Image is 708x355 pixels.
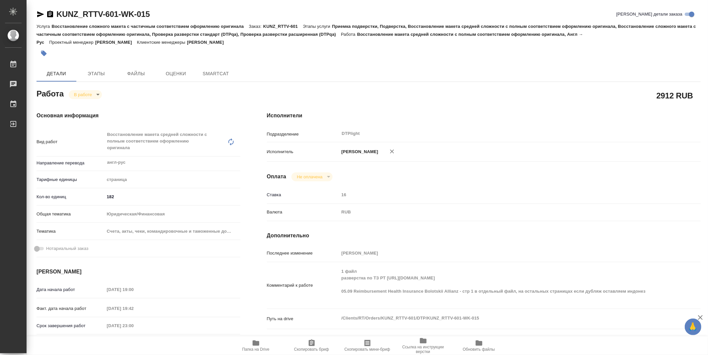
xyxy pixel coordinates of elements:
p: Комментарий к работе [267,282,339,289]
div: RUB [339,207,665,218]
p: Работа [341,32,357,37]
span: Оценки [160,70,192,78]
div: В работе [69,90,102,99]
p: Вид работ [37,139,105,145]
h4: Оплата [267,173,286,181]
h4: Дополнительно [267,232,701,240]
button: Скопировать мини-бриф [340,336,395,355]
p: Ставка [267,192,339,198]
input: ✎ Введи что-нибудь [105,192,240,202]
span: Детали [40,70,72,78]
button: Скопировать ссылку для ЯМессенджера [37,10,44,18]
p: Восстановление сложного макета с частичным соответствием оформлению оригинала [51,24,249,29]
div: Счета, акты, чеки, командировочные и таможенные документы [105,226,240,237]
input: Пустое поле [105,304,163,313]
p: Клиентские менеджеры [137,40,187,45]
span: [PERSON_NAME] детали заказа [616,11,682,18]
button: Ссылка на инструкции верстки [395,336,451,355]
span: 🙏 [687,320,699,334]
span: Скопировать мини-бриф [345,347,390,352]
span: Файлы [120,70,152,78]
h2: 2912 RUB [657,90,693,101]
p: Последнее изменение [267,250,339,257]
span: Скопировать бриф [294,347,329,352]
p: Приемка подверстки, Подверстка, Восстановление макета средней сложности с полным соответствием оф... [37,24,696,37]
button: 🙏 [685,319,701,335]
p: Заказ: [249,24,263,29]
span: Этапы [80,70,112,78]
div: Юридическая/Финансовая [105,208,240,220]
p: Путь на drive [267,316,339,322]
p: Направление перевода [37,160,105,166]
button: Обновить файлы [451,336,507,355]
p: KUNZ_RTTV-601 [263,24,303,29]
p: [PERSON_NAME] [187,40,229,45]
textarea: /Clients/RT/Orders/KUNZ_RTTV-601/DTP/KUNZ_RTTV-601-WK-015 [339,313,665,324]
h2: Работа [37,87,64,99]
textarea: 1 файл разверстка по ТЗ РТ [URL][DOMAIN_NAME] 05.09 Reimbursement Health Insurance Bolotskii Alli... [339,266,665,304]
input: Пустое поле [105,285,163,294]
p: Исполнитель [267,148,339,155]
span: Папка на Drive [242,347,270,352]
p: [PERSON_NAME] [339,148,378,155]
p: Дата начала работ [37,286,105,293]
p: [PERSON_NAME] [95,40,137,45]
span: Обновить файлы [463,347,495,352]
h4: [PERSON_NAME] [37,268,240,276]
button: Удалить исполнителя [385,144,399,159]
p: Проектный менеджер [49,40,95,45]
span: Ссылка на инструкции верстки [399,345,447,354]
div: В работе [291,172,332,181]
div: страница [105,174,240,185]
button: Скопировать бриф [284,336,340,355]
p: Факт. дата начала работ [37,305,105,312]
p: Этапы услуги [303,24,332,29]
span: Нотариальный заказ [46,245,88,252]
button: Скопировать ссылку [46,10,54,18]
button: Папка на Drive [228,336,284,355]
p: Кол-во единиц [37,194,105,200]
p: Подразделение [267,131,339,138]
p: Тарифные единицы [37,176,105,183]
input: Пустое поле [339,190,665,200]
p: Валюта [267,209,339,215]
p: Услуга [37,24,51,29]
button: Добавить тэг [37,46,51,61]
input: Пустое поле [105,321,163,330]
p: Общая тематика [37,211,105,217]
h4: Основная информация [37,112,240,120]
input: Пустое поле [339,248,665,258]
p: Срок завершения работ [37,323,105,329]
span: SmartCat [200,70,232,78]
button: Не оплачена [295,174,324,180]
p: Тематика [37,228,105,235]
button: В работе [72,92,94,97]
h4: Исполнители [267,112,701,120]
a: KUNZ_RTTV-601-WK-015 [56,10,150,19]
